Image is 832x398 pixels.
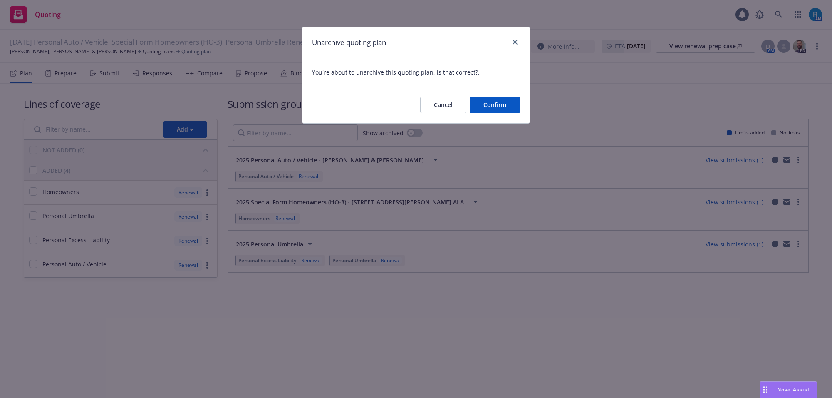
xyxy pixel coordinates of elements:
[312,37,386,48] h1: Unarchive quoting plan
[302,58,530,87] span: You're about to unarchive this quoting plan, is that correct?.
[760,381,817,398] button: Nova Assist
[470,97,520,113] button: Confirm
[777,386,810,393] span: Nova Assist
[420,97,466,113] button: Cancel
[760,382,770,398] div: Drag to move
[510,37,520,47] a: close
